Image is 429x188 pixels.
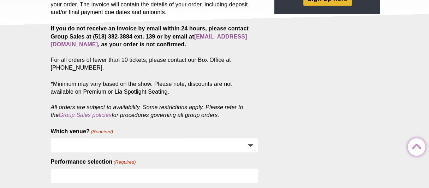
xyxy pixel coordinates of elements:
p: *Minimum may vary based on the show. Please note, discounts are not available on Premium or Lia S... [51,80,258,119]
label: Performance selection [51,158,136,166]
p: For all orders of fewer than 10 tickets, please contact our Box Office at [PHONE_NUMBER]. [51,25,258,71]
a: [EMAIL_ADDRESS][DOMAIN_NAME] [51,34,247,47]
label: Which venue? [51,128,113,135]
strong: If you do not receive an invoice by email within 24 hours, please contact Group Sales at (518) 38... [51,25,249,47]
span: (Required) [90,129,113,135]
a: Back to Top [408,139,422,153]
em: All orders are subject to availability. Some restrictions apply. Please refer to the for procedur... [51,104,243,118]
a: Group Sales policies [59,112,112,118]
span: (Required) [113,159,136,165]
